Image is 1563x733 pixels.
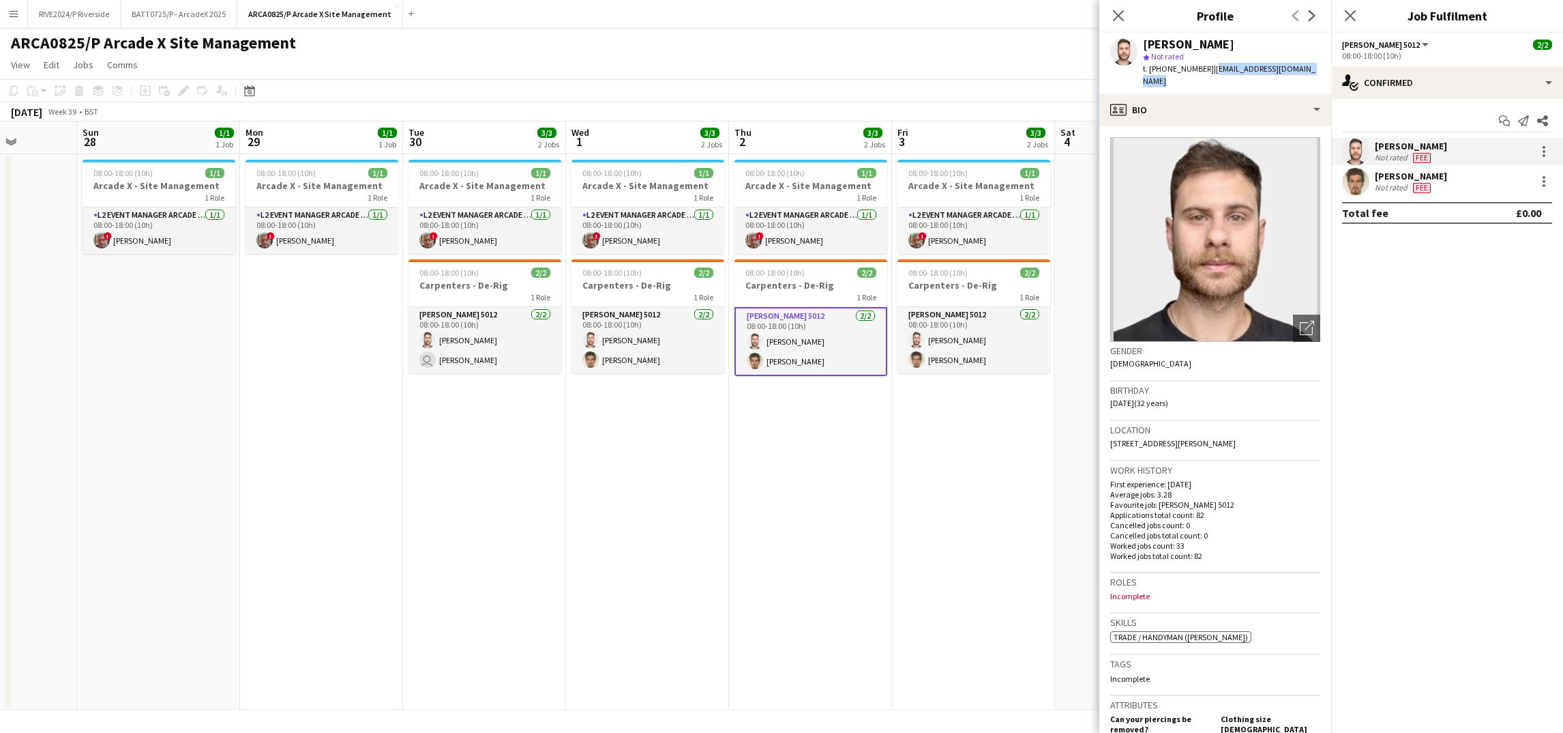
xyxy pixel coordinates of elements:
h3: Work history [1110,464,1320,476]
span: Carpenter 5012 [1342,40,1420,50]
span: 2/2 [531,268,550,278]
span: Fri [897,126,908,139]
span: 2/2 [1533,40,1552,50]
div: 08:00-18:00 (10h)2/2Carpenters - De-Rig1 Role[PERSON_NAME] 50122/208:00-18:00 (10h)[PERSON_NAME][... [571,259,724,373]
span: 08:00-18:00 (10h) [582,268,642,278]
span: 1 Role [694,292,713,302]
p: Favourite job: [PERSON_NAME] 5012 [1110,500,1320,510]
span: Mon [245,126,263,139]
h3: Arcade X - Site Management [734,179,887,192]
div: [PERSON_NAME] [1375,170,1447,182]
span: 1 Role [531,192,550,203]
app-card-role: [PERSON_NAME] 50122/208:00-18:00 (10h)[PERSON_NAME] [PERSON_NAME] [408,307,561,373]
a: Jobs [68,56,99,74]
span: Not rated [1151,51,1184,61]
div: Not rated [1375,182,1410,193]
span: 3 [895,134,908,149]
h3: Carpenters - De-Rig [571,279,724,291]
span: 30 [406,134,424,149]
app-job-card: 08:00-18:00 (10h)2/2Carpenters - De-Rig1 Role[PERSON_NAME] 50122/208:00-18:00 (10h)[PERSON_NAME][... [897,259,1050,373]
div: 08:00-18:00 (10h)1/1Arcade X - Site Management1 RoleL2 Event Manager Arcade 50061/108:00-18:00 (1... [897,160,1050,254]
span: ! [593,232,601,240]
span: 2/2 [857,268,876,278]
p: Average jobs: 3.28 [1110,489,1320,500]
span: 08:00-18:00 (10h) [745,168,805,178]
button: [PERSON_NAME] 5012 [1342,40,1431,50]
div: 1 Job [378,139,396,149]
span: Wed [571,126,589,139]
span: 3/3 [863,128,882,138]
div: 08:00-18:00 (10h)1/1Arcade X - Site Management1 RoleL2 Event Manager Arcade 50061/108:00-18:00 (1... [408,160,561,254]
div: 1 Job [215,139,233,149]
span: Tue [408,126,424,139]
span: 3/3 [700,128,719,138]
span: | [EMAIL_ADDRESS][DOMAIN_NAME] [1143,63,1315,86]
div: Not rated [1375,152,1410,163]
button: RIVE2024/P Riverside [28,1,121,27]
app-card-role: [PERSON_NAME] 50122/208:00-18:00 (10h)[PERSON_NAME][PERSON_NAME] [734,307,887,376]
h3: Arcade X - Site Management [83,179,235,192]
button: ARCA0825/P Arcade X Site Management [237,1,403,27]
span: 1 Role [531,292,550,302]
h3: Birthday [1110,384,1320,397]
app-job-card: 08:00-18:00 (10h)1/1Arcade X - Site Management1 RoleL2 Event Manager Arcade 50061/108:00-18:00 (1... [571,160,724,254]
button: BATT0725/P - ArcadeX 2025 [121,1,237,27]
img: Crew avatar or photo [1110,137,1320,342]
app-card-role: L2 Event Manager Arcade 50061/108:00-18:00 (10h)![PERSON_NAME] [571,207,724,254]
span: 1 Role [857,292,876,302]
app-card-role: L2 Event Manager Arcade 50061/108:00-18:00 (10h)![PERSON_NAME] [734,207,887,254]
div: Crew has different fees then in role [1410,152,1433,163]
p: First experience: [DATE] [1110,479,1320,489]
span: t. [PHONE_NUMBER] [1143,63,1214,74]
span: 3/3 [537,128,556,138]
span: Thu [734,126,751,139]
h3: Carpenters - De-Rig [897,279,1050,291]
span: 08:00-18:00 (10h) [908,168,968,178]
p: Cancelled jobs count: 0 [1110,520,1320,530]
h1: ARCA0825/P Arcade X Site Management [11,33,296,53]
app-card-role: L2 Event Manager Arcade 50061/108:00-18:00 (10h)![PERSON_NAME] [897,207,1050,254]
app-card-role: [PERSON_NAME] 50122/208:00-18:00 (10h)[PERSON_NAME][PERSON_NAME] [571,307,724,373]
span: Trade / Handyman ([PERSON_NAME]) [1114,632,1248,642]
app-card-role: [PERSON_NAME] 50122/208:00-18:00 (10h)[PERSON_NAME][PERSON_NAME] [897,307,1050,373]
h3: Gender [1110,345,1320,357]
span: 1 Role [205,192,224,203]
span: ! [756,232,764,240]
span: 2/2 [694,268,713,278]
div: 2 Jobs [538,139,559,149]
app-job-card: 08:00-18:00 (10h)1/1Arcade X - Site Management1 RoleL2 Event Manager Arcade 50061/108:00-18:00 (1... [245,160,398,254]
span: Jobs [73,59,93,71]
span: 1/1 [857,168,876,178]
h3: Arcade X - Site Management [245,179,398,192]
span: Comms [107,59,138,71]
span: 1/1 [531,168,550,178]
p: Incomplete [1110,591,1320,601]
span: View [11,59,30,71]
div: 08:00-18:00 (10h) [1342,51,1552,61]
span: ! [267,232,275,240]
div: 2 Jobs [864,139,885,149]
span: 3/3 [1026,128,1045,138]
div: [PERSON_NAME] [1375,140,1447,152]
div: 2 Jobs [701,139,722,149]
span: 1 [569,134,589,149]
span: 1/1 [694,168,713,178]
h3: Attributes [1110,699,1320,711]
div: 08:00-18:00 (10h)1/1Arcade X - Site Management1 RoleL2 Event Manager Arcade 50061/108:00-18:00 (1... [734,160,887,254]
span: 2/2 [1020,268,1039,278]
h3: Skills [1110,616,1320,629]
div: Confirmed [1331,66,1563,99]
div: BST [85,106,98,117]
a: Comms [102,56,143,74]
span: 1/1 [378,128,397,138]
p: Incomplete [1110,674,1320,684]
span: 08:00-18:00 (10h) [256,168,316,178]
span: Fee [1413,153,1431,163]
div: 08:00-18:00 (10h)1/1Arcade X - Site Management1 RoleL2 Event Manager Arcade 50061/108:00-18:00 (1... [83,160,235,254]
span: 08:00-18:00 (10h) [582,168,642,178]
span: 29 [243,134,263,149]
p: Cancelled jobs total count: 0 [1110,530,1320,541]
div: Bio [1099,94,1331,126]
